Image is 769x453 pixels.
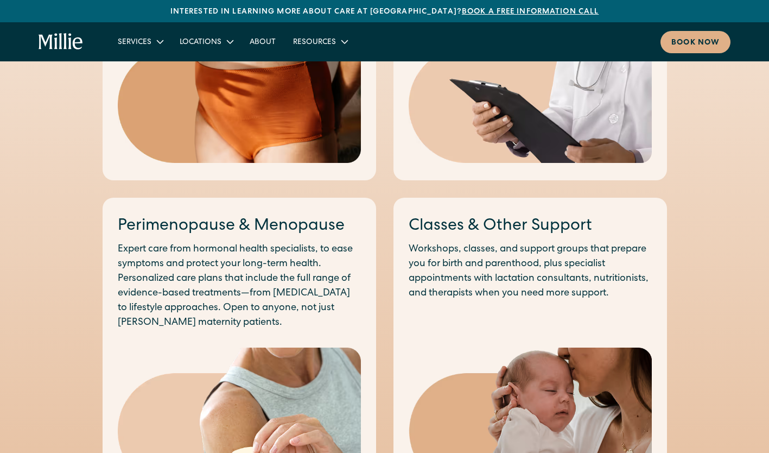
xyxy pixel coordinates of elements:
img: Close-up of a woman's midsection wearing high-waisted postpartum underwear, highlighting comfort ... [118,22,361,163]
div: Locations [171,33,241,51]
p: Expert care from hormonal health specialists, to ease symptoms and protect your long-term health.... [118,242,361,330]
div: Resources [284,33,355,51]
a: About [241,33,284,51]
div: Resources [293,37,336,48]
div: Book now [671,37,720,49]
a: Perimenopause & Menopause [118,218,345,235]
div: Services [109,33,171,51]
div: Locations [180,37,221,48]
div: Services [118,37,151,48]
a: Book now [660,31,730,53]
a: home [39,33,84,51]
p: Workshops, classes, and support groups that prepare you for birth and parenthood, plus specialist... [409,242,652,301]
img: Medical professional in a white coat holding a clipboard, representing expert care and diagnosis ... [409,22,652,163]
a: Classes & Other Support [409,218,592,235]
a: Book a free information call [462,8,599,16]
